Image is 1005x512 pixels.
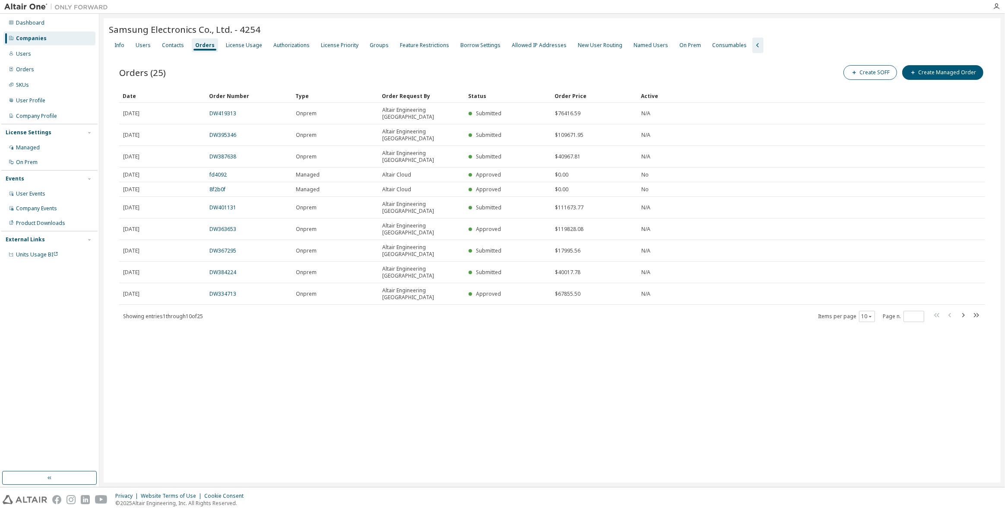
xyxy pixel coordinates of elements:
[468,89,548,103] div: Status
[883,311,924,322] span: Page n.
[476,247,501,254] span: Submitted
[123,89,202,103] div: Date
[95,495,108,504] img: youtube.svg
[6,236,45,243] div: External Links
[16,251,58,258] span: Units Usage BI
[4,3,112,11] img: Altair One
[476,225,501,233] span: Approved
[578,42,622,49] div: New User Routing
[296,269,317,276] span: Onprem
[641,186,649,193] span: No
[641,226,650,233] span: N/A
[296,204,317,211] span: Onprem
[382,171,411,178] span: Altair Cloud
[295,89,375,103] div: Type
[712,42,747,49] div: Consumables
[195,42,215,49] div: Orders
[123,204,139,211] span: [DATE]
[296,132,317,139] span: Onprem
[209,131,236,139] a: DW395346
[476,204,501,211] span: Submitted
[136,42,151,49] div: Users
[382,107,461,120] span: Altair Engineering [GEOGRAPHIC_DATA]
[476,171,501,178] span: Approved
[123,269,139,276] span: [DATE]
[141,493,204,499] div: Website Terms of Use
[209,89,289,103] div: Order Number
[476,269,501,276] span: Submitted
[476,131,501,139] span: Submitted
[555,291,580,297] span: $67855.50
[370,42,389,49] div: Groups
[296,186,320,193] span: Managed
[818,311,875,322] span: Items per page
[382,150,461,164] span: Altair Engineering [GEOGRAPHIC_DATA]
[162,42,184,49] div: Contacts
[476,290,501,297] span: Approved
[641,247,650,254] span: N/A
[555,110,580,117] span: $76416.59
[209,110,236,117] a: DW419313
[296,153,317,160] span: Onprem
[16,19,44,26] div: Dashboard
[555,153,580,160] span: $40967.81
[52,495,61,504] img: facebook.svg
[123,153,139,160] span: [DATE]
[123,110,139,117] span: [DATE]
[641,291,650,297] span: N/A
[476,153,501,160] span: Submitted
[114,42,124,49] div: Info
[641,153,650,160] span: N/A
[476,186,501,193] span: Approved
[555,226,583,233] span: $119828.08
[16,190,45,197] div: User Events
[123,313,203,320] span: Showing entries 1 through 10 of 25
[209,247,236,254] a: DW367295
[382,201,461,215] span: Altair Engineering [GEOGRAPHIC_DATA]
[6,129,51,136] div: License Settings
[209,186,225,193] a: 8f2b0f
[67,495,76,504] img: instagram.svg
[382,222,461,236] span: Altair Engineering [GEOGRAPHIC_DATA]
[296,171,320,178] span: Managed
[902,65,983,80] button: Create Managed Order
[555,204,583,211] span: $111673.77
[6,175,24,182] div: Events
[476,110,501,117] span: Submitted
[16,220,65,227] div: Product Downloads
[382,89,461,103] div: Order Request By
[119,66,166,79] span: Orders (25)
[16,66,34,73] div: Orders
[209,269,236,276] a: DW384224
[16,113,57,120] div: Company Profile
[555,247,580,254] span: $17995.56
[641,204,650,211] span: N/A
[123,291,139,297] span: [DATE]
[555,171,568,178] span: $0.00
[109,23,260,35] span: Samsung Electronics Co., Ltd. - 4254
[555,269,580,276] span: $40017.78
[204,493,249,499] div: Cookie Consent
[555,132,583,139] span: $109671.95
[641,132,650,139] span: N/A
[123,186,139,193] span: [DATE]
[321,42,358,49] div: License Priority
[273,42,310,49] div: Authorizations
[296,110,317,117] span: Onprem
[460,42,501,49] div: Borrow Settings
[555,89,634,103] div: Order Price
[641,171,649,178] span: No
[16,82,29,88] div: SKUs
[634,42,668,49] div: Named Users
[400,42,449,49] div: Feature Restrictions
[641,89,933,103] div: Active
[226,42,262,49] div: License Usage
[115,493,141,499] div: Privacy
[123,226,139,233] span: [DATE]
[16,51,31,57] div: Users
[16,144,40,151] div: Managed
[16,97,45,104] div: User Profile
[123,247,139,254] span: [DATE]
[641,110,650,117] span: N/A
[123,171,139,178] span: [DATE]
